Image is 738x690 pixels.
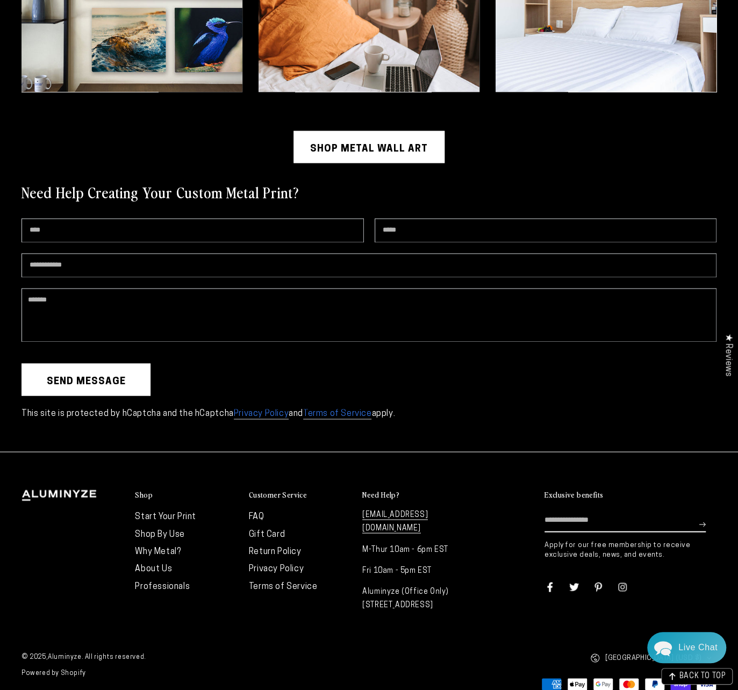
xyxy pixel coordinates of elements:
[718,325,738,385] div: Click to open Judge.me floating reviews tab
[699,508,706,540] button: Subscribe
[22,649,369,665] small: © 2025, . All rights reserved.
[249,490,307,499] h2: Customer Service
[22,363,151,396] button: Send message
[22,406,716,422] p: This site is protected by hCaptcha and the hCaptcha and apply.
[362,490,465,500] summary: Need Help?
[362,511,428,533] a: [EMAIL_ADDRESS][DOMAIN_NAME]
[678,632,718,663] div: Contact Us Directly
[135,564,172,573] a: About Us
[605,651,701,664] span: [GEOGRAPHIC_DATA] (USD $)
[362,490,399,499] h2: Need Help?
[544,490,716,500] summary: Exclusive benefits
[249,564,304,573] a: Privacy Policy
[249,530,285,538] a: Gift Card
[362,564,465,577] p: Fri 10am - 5pm EST
[293,131,445,163] a: Shop Metal Wall Art
[234,409,289,419] a: Privacy Policy
[135,512,196,521] a: Start Your Print
[544,490,603,499] h2: Exclusive benefits
[48,653,81,660] a: Aluminyze
[249,512,264,521] a: FAQ
[362,585,465,612] p: Aluminyze (Office Only) [STREET_ADDRESS]
[22,182,299,202] h2: Need Help Creating Your Custom Metal Print?
[249,582,318,591] a: Terms of Service
[135,490,238,500] summary: Shop
[590,646,716,669] button: [GEOGRAPHIC_DATA] (USD $)
[22,670,86,676] a: Powered by Shopify
[135,547,181,556] a: Why Metal?
[303,409,372,419] a: Terms of Service
[249,547,302,556] a: Return Policy
[362,543,465,556] p: M-Thur 10am - 6pm EST
[544,540,716,559] p: Apply for our free membership to receive exclusive deals, news, and events.
[249,490,352,500] summary: Customer Service
[135,582,190,591] a: Professionals
[135,490,153,499] h2: Shop
[135,530,185,538] a: Shop By Use
[647,632,726,663] div: Chat widget toggle
[679,673,726,680] span: BACK TO TOP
